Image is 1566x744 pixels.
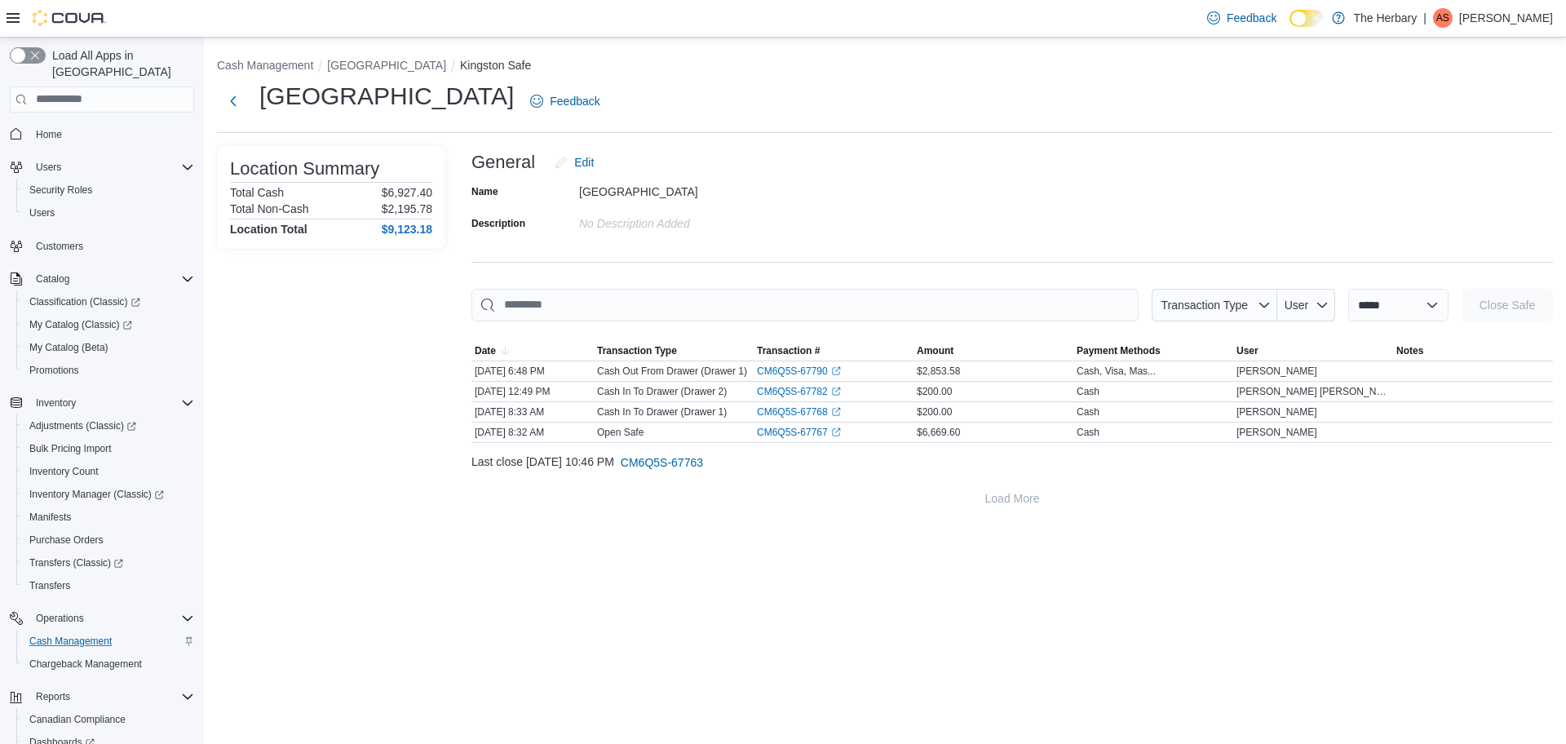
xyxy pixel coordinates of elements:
[23,631,194,651] span: Cash Management
[29,442,112,455] span: Bulk Pricing Import
[23,710,132,729] a: Canadian Compliance
[23,530,194,550] span: Purchase Orders
[23,439,194,458] span: Bulk Pricing Import
[29,236,194,256] span: Customers
[23,553,194,573] span: Transfers (Classic)
[29,206,55,219] span: Users
[917,344,953,357] span: Amount
[23,292,147,312] a: Classification (Classic)
[1236,365,1317,378] span: [PERSON_NAME]
[23,710,194,729] span: Canadian Compliance
[29,157,194,177] span: Users
[23,507,77,527] a: Manifests
[1423,8,1427,28] p: |
[23,576,194,596] span: Transfers
[550,93,599,109] span: Feedback
[831,427,841,437] svg: External link
[1433,8,1453,28] div: Alex Saez
[1077,365,1156,378] div: Cash, Visa, Mas...
[23,654,194,674] span: Chargeback Management
[1290,10,1324,27] input: Dark Mode
[1353,8,1417,28] p: The Herbary
[29,364,79,377] span: Promotions
[1077,426,1099,439] div: Cash
[23,631,118,651] a: Cash Management
[29,465,99,478] span: Inventory Count
[1290,27,1290,28] span: Dark Mode
[917,426,960,439] span: $6,669.60
[1201,2,1283,34] a: Feedback
[217,59,313,72] button: Cash Management
[23,361,194,380] span: Promotions
[29,125,69,144] a: Home
[29,488,164,501] span: Inventory Manager (Classic)
[471,289,1139,321] input: This is a search bar. As you type, the results lower in the page will automatically filter.
[548,146,600,179] button: Edit
[757,365,841,378] a: CM6Q5S-67790External link
[230,186,284,199] h6: Total Cash
[3,234,201,258] button: Customers
[16,414,201,437] a: Adjustments (Classic)
[230,223,307,236] h4: Location Total
[471,446,1553,479] div: Last close [DATE] 10:46 PM
[1077,385,1099,398] div: Cash
[29,534,104,547] span: Purchase Orders
[16,179,201,201] button: Security Roles
[36,690,70,703] span: Reports
[29,157,68,177] button: Users
[460,59,531,72] button: Kingston Safe
[16,551,201,574] a: Transfers (Classic)
[230,202,309,215] h6: Total Non-Cash
[16,359,201,382] button: Promotions
[23,292,194,312] span: Classification (Classic)
[23,338,194,357] span: My Catalog (Beta)
[3,607,201,630] button: Operations
[471,153,535,172] h3: General
[29,609,91,628] button: Operations
[1073,341,1233,361] button: Payment Methods
[1233,341,1393,361] button: User
[29,393,82,413] button: Inventory
[16,653,201,675] button: Chargeback Management
[475,344,496,357] span: Date
[917,405,952,418] span: $200.00
[23,315,194,334] span: My Catalog (Classic)
[1077,405,1099,418] div: Cash
[382,223,432,236] h4: $9,123.18
[1236,344,1259,357] span: User
[23,507,194,527] span: Manifests
[757,426,841,439] a: CM6Q5S-67767External link
[597,405,727,418] p: Cash In To Drawer (Drawer 1)
[382,186,432,199] p: $6,927.40
[217,85,250,117] button: Next
[29,687,77,706] button: Reports
[1285,299,1309,312] span: User
[29,609,194,628] span: Operations
[1277,289,1335,321] button: User
[757,344,820,357] span: Transaction #
[3,122,201,146] button: Home
[23,530,110,550] a: Purchase Orders
[471,482,1553,515] button: Load More
[579,210,798,230] div: No Description added
[29,269,76,289] button: Catalog
[1236,426,1317,439] span: [PERSON_NAME]
[46,47,194,80] span: Load All Apps in [GEOGRAPHIC_DATA]
[1462,289,1553,321] button: Close Safe
[16,460,201,483] button: Inventory Count
[36,240,83,253] span: Customers
[36,161,61,174] span: Users
[16,437,201,460] button: Bulk Pricing Import
[597,344,677,357] span: Transaction Type
[36,128,62,141] span: Home
[23,462,105,481] a: Inventory Count
[23,553,130,573] a: Transfers (Classic)
[16,630,201,653] button: Cash Management
[33,10,106,26] img: Cova
[1459,8,1553,28] p: [PERSON_NAME]
[23,462,194,481] span: Inventory Count
[16,336,201,359] button: My Catalog (Beta)
[29,318,132,331] span: My Catalog (Classic)
[1161,299,1248,312] span: Transaction Type
[29,511,71,524] span: Manifests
